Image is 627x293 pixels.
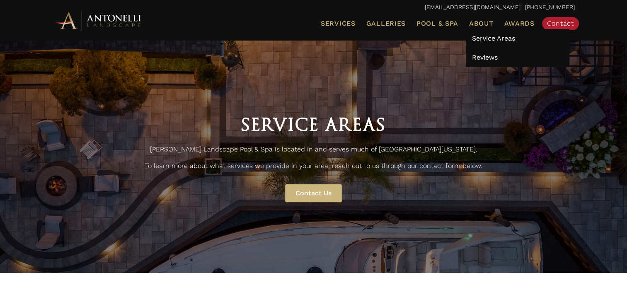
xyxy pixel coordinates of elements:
span: Galleries [366,19,406,27]
span: Services [321,20,356,27]
a: Awards [501,18,537,29]
span: Awards [504,19,534,27]
span: Service Areas [472,34,515,42]
p: To learn more about what services we provide in your area, reach out to us through our contact fo... [53,160,575,172]
a: [EMAIL_ADDRESS][DOMAIN_NAME] [425,4,520,10]
a: Contact Us [285,184,342,202]
a: Contact [542,17,579,30]
a: Galleries [363,18,409,29]
img: Antonelli Horizontal Logo [53,9,144,32]
p: | [PHONE_NUMBER] [53,2,575,13]
a: Pool & Spa [413,18,462,29]
a: About [466,18,497,29]
span: About [469,20,494,27]
a: Reviews [466,48,569,67]
a: Services [317,18,359,29]
p: [PERSON_NAME] Landscape Pool & Spa is located in and serves much of [GEOGRAPHIC_DATA][US_STATE]. [53,143,575,156]
span: Contact Us [295,189,332,197]
span: Contact [547,19,574,27]
span: Reviews [472,53,498,61]
span: Pool & Spa [416,19,458,27]
a: Service Areas [466,29,569,48]
span: Service Areas [241,114,386,135]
